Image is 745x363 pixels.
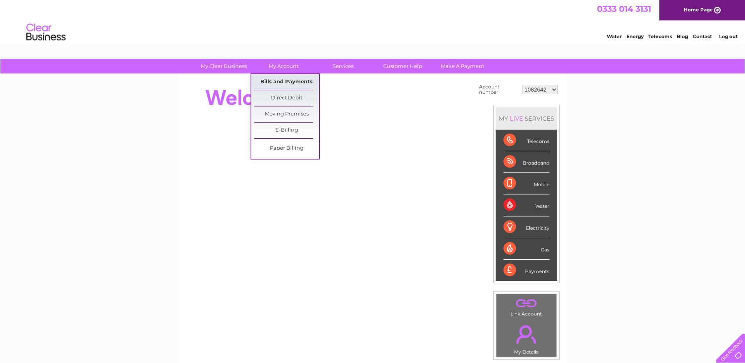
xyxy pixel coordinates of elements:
[693,33,712,39] a: Contact
[503,151,549,173] div: Broadband
[503,194,549,216] div: Water
[626,33,644,39] a: Energy
[503,130,549,151] div: Telecoms
[677,33,688,39] a: Blog
[503,238,549,260] div: Gas
[477,82,520,97] td: Account number
[430,59,495,73] a: Make A Payment
[191,59,256,73] a: My Clear Business
[503,216,549,238] div: Electricity
[251,59,316,73] a: My Account
[597,4,651,14] a: 0333 014 3131
[496,294,557,319] td: Link Account
[254,90,319,106] a: Direct Debit
[254,74,319,90] a: Bills and Payments
[607,33,622,39] a: Water
[254,123,319,138] a: E-Billing
[648,33,672,39] a: Telecoms
[508,115,525,122] div: LIVE
[254,141,319,156] a: Paper Billing
[719,33,738,39] a: Log out
[498,321,555,348] a: .
[496,319,557,357] td: My Details
[496,107,557,130] div: MY SERVICES
[26,20,66,44] img: logo.png
[370,59,435,73] a: Customer Help
[311,59,375,73] a: Services
[187,4,558,38] div: Clear Business is a trading name of Verastar Limited (registered in [GEOGRAPHIC_DATA] No. 3667643...
[498,296,555,310] a: .
[503,173,549,194] div: Mobile
[254,106,319,122] a: Moving Premises
[503,260,549,281] div: Payments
